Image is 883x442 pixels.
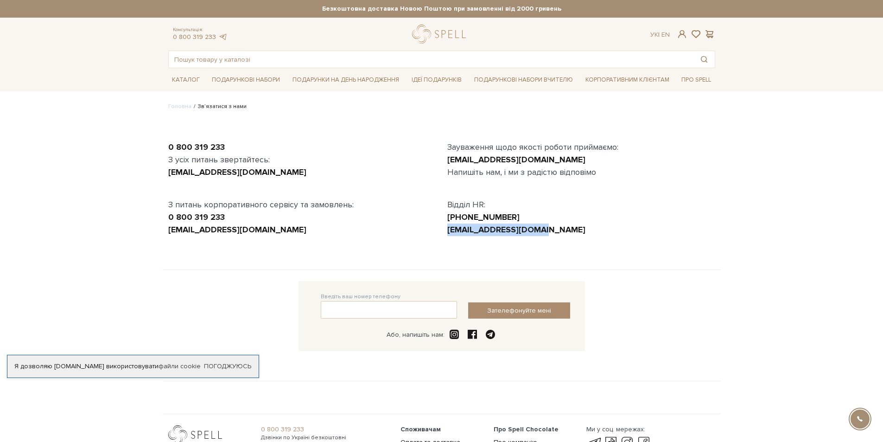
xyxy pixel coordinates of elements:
[204,362,251,371] a: Погоджуюсь
[586,425,651,434] div: Ми у соц. мережах:
[494,425,559,433] span: Про Spell Chocolate
[7,362,259,371] div: Я дозволяю [DOMAIN_NAME] використовувати
[321,293,400,301] label: Введіть ваш номер телефону
[168,142,225,152] a: 0 800 319 233
[191,102,247,111] li: Зв’язатися з нами
[400,425,441,433] span: Споживачам
[468,302,570,319] button: Зателефонуйте мені
[470,72,577,88] a: Подарункові набори Вчителю
[678,73,715,87] a: Про Spell
[442,141,721,236] div: Зауваження щодо якості роботи приймаємо: Напишіть нам, і ми з радістю відповімо Відділ HR:
[650,31,670,39] div: Ук
[168,103,191,110] a: Головна
[289,73,403,87] a: Подарунки на День народження
[168,73,203,87] a: Каталог
[658,31,660,38] span: |
[447,154,585,165] a: [EMAIL_ADDRESS][DOMAIN_NAME]
[168,212,225,222] a: 0 800 319 233
[168,167,306,177] a: [EMAIL_ADDRESS][DOMAIN_NAME]
[169,51,693,68] input: Пошук товару у каталозі
[173,27,228,33] span: Консультація:
[693,51,715,68] button: Пошук товару у каталозі
[168,224,306,235] a: [EMAIL_ADDRESS][DOMAIN_NAME]
[261,434,389,442] span: Дзвінки по Україні безкоштовні
[173,33,216,41] a: 0 800 319 233
[447,212,520,222] a: [PHONE_NUMBER]
[208,73,284,87] a: Подарункові набори
[408,73,465,87] a: Ідеї подарунків
[661,31,670,38] a: En
[387,331,445,339] div: Або, напишіть нам:
[447,224,585,235] a: [EMAIL_ADDRESS][DOMAIN_NAME]
[582,73,673,87] a: Корпоративним клієнтам
[218,33,228,41] a: telegram
[261,425,389,434] a: 0 800 319 233
[412,25,470,44] a: logo
[159,362,201,370] a: файли cookie
[163,141,442,236] div: З усіх питань звертайтесь: З питань корпоративного сервісу та замовлень:
[168,5,715,13] strong: Безкоштовна доставка Новою Поштою при замовленні від 2000 гривень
